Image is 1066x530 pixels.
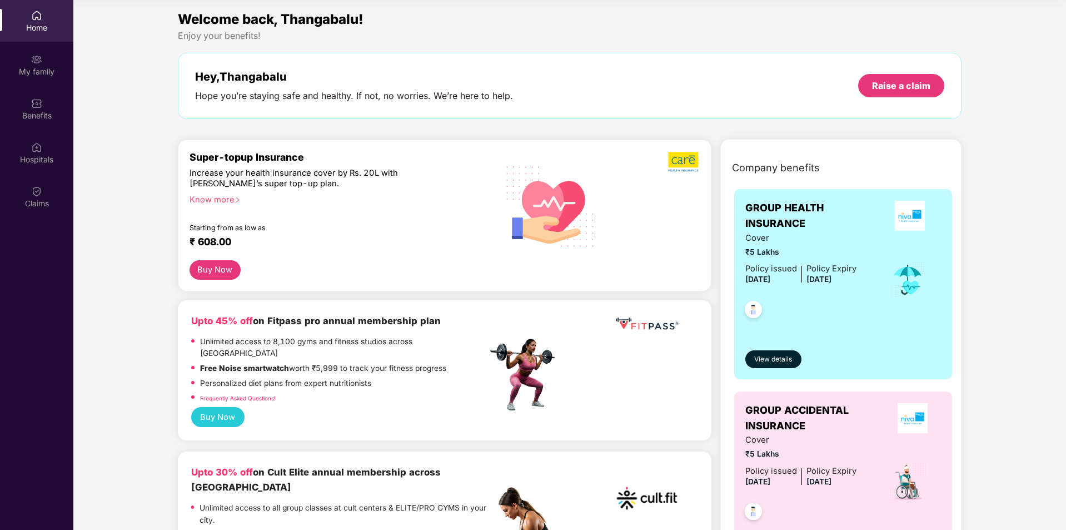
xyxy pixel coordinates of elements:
span: [DATE] [806,275,831,284]
span: ₹5 Lakhs [745,448,856,460]
button: View details [745,350,801,368]
p: Unlimited access to all group classes at cult centers & ELITE/PRO GYMS in your city. [200,502,486,526]
p: Unlimited access to 8,100 gyms and fitness studios across [GEOGRAPHIC_DATA] [200,336,487,360]
img: insurerLogo [895,201,925,231]
b: on Cult Elite annual membership across [GEOGRAPHIC_DATA] [191,467,441,492]
button: Buy Now [191,407,245,428]
strong: Free Noise smartwatch [200,364,289,373]
span: [DATE] [806,477,831,486]
img: svg+xml;base64,PHN2ZyBpZD0iSG9tZSIgeG1sbnM9Imh0dHA6Ly93d3cudzMub3JnLzIwMDAvc3ZnIiB3aWR0aD0iMjAiIG... [31,10,42,21]
div: Policy Expiry [806,262,856,275]
span: right [235,197,241,203]
div: Increase your health insurance cover by Rs. 20L with [PERSON_NAME]’s super top-up plan. [190,168,439,190]
img: svg+xml;base64,PHN2ZyBpZD0iSG9zcGl0YWxzIiB4bWxucz0iaHR0cDovL3d3dy53My5vcmcvMjAwMC9zdmciIHdpZHRoPS... [31,142,42,153]
img: icon [890,261,926,298]
div: Policy Expiry [806,465,856,478]
img: svg+xml;base64,PHN2ZyB4bWxucz0iaHR0cDovL3d3dy53My5vcmcvMjAwMC9zdmciIHhtbG5zOnhsaW5rPSJodHRwOi8vd3... [497,152,604,260]
span: [DATE] [745,477,770,486]
img: fpp.png [487,336,565,414]
span: Cover [745,232,856,245]
span: Welcome back, Thangabalu! [178,11,363,27]
img: svg+xml;base64,PHN2ZyBpZD0iQ2xhaW0iIHhtbG5zPSJodHRwOi8vd3d3LnczLm9yZy8yMDAwL3N2ZyIgd2lkdGg9IjIwIi... [31,186,42,197]
img: svg+xml;base64,PHN2ZyB4bWxucz0iaHR0cDovL3d3dy53My5vcmcvMjAwMC9zdmciIHdpZHRoPSI0OC45NDMiIGhlaWdodD... [740,499,767,527]
span: [DATE] [745,275,770,284]
img: icon [889,463,927,502]
div: ₹ 608.00 [190,236,476,249]
p: worth ₹5,999 to track your fitness progress [200,363,446,375]
div: Starting from as low as [190,224,440,231]
img: b5dec4f62d2307b9de63beb79f102df3.png [668,151,700,172]
div: Policy issued [745,262,797,275]
span: GROUP HEALTH INSURANCE [745,200,878,232]
div: Know more [190,195,481,202]
div: Policy issued [745,465,797,478]
b: Upto 45% off [191,315,253,326]
a: Frequently Asked Questions! [200,395,276,402]
b: Upto 30% off [191,467,253,478]
div: Enjoy your benefits! [178,30,962,42]
span: GROUP ACCIDENTAL INSURANCE [745,403,884,434]
img: svg+xml;base64,PHN2ZyBpZD0iQmVuZWZpdHMiIHhtbG5zPSJodHRwOi8vd3d3LnczLm9yZy8yMDAwL3N2ZyIgd2lkdGg9Ij... [31,98,42,109]
img: svg+xml;base64,PHN2ZyB3aWR0aD0iMjAiIGhlaWdodD0iMjAiIHZpZXdCb3g9IjAgMCAyMCAyMCIgZmlsbD0ibm9uZSIgeG... [31,54,42,65]
div: Raise a claim [872,80,930,92]
div: Super-topup Insurance [190,151,487,163]
div: Hope you’re staying safe and healthy. If not, no worries. We’re here to help. [195,90,513,102]
button: Buy Now [190,260,241,280]
span: Cover [745,434,856,447]
div: Hey, Thangabalu [195,70,513,83]
img: svg+xml;base64,PHN2ZyB4bWxucz0iaHR0cDovL3d3dy53My5vcmcvMjAwMC9zdmciIHdpZHRoPSI0OC45NDMiIGhlaWdodD... [740,298,767,325]
span: ₹5 Lakhs [745,246,856,259]
span: Company benefits [732,160,820,176]
img: fppp.png [614,314,680,334]
p: Personalized diet plans from expert nutritionists [200,378,371,390]
b: on Fitpass pro annual membership plan [191,315,441,326]
span: View details [754,354,792,365]
img: insurerLogo [898,403,928,433]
